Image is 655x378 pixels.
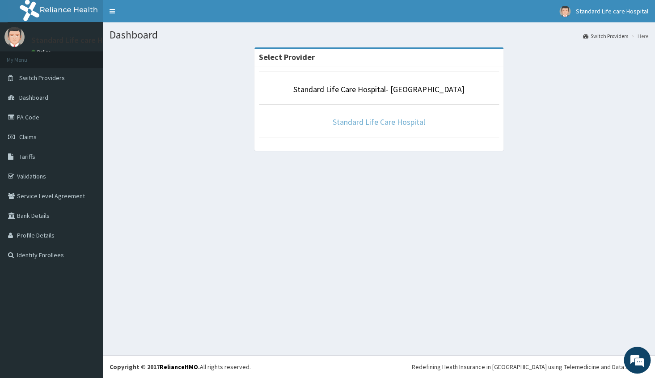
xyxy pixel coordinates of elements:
[160,363,198,371] a: RelianceHMO
[19,93,48,102] span: Dashboard
[19,74,65,82] span: Switch Providers
[576,7,648,15] span: Standard Life care Hospital
[31,49,53,55] a: Online
[559,6,570,17] img: User Image
[259,52,315,62] strong: Select Provider
[333,117,425,127] a: Standard Life Care Hospital
[19,133,37,141] span: Claims
[293,84,465,94] a: Standard Life Care Hospital- [GEOGRAPHIC_DATA]
[629,32,648,40] li: Here
[4,27,25,47] img: User Image
[583,32,628,40] a: Switch Providers
[103,355,655,378] footer: All rights reserved.
[31,36,127,44] p: Standard Life care Hospital
[19,153,35,161] span: Tariffs
[412,362,648,371] div: Redefining Heath Insurance in [GEOGRAPHIC_DATA] using Telemedicine and Data Science!
[110,29,648,41] h1: Dashboard
[110,363,200,371] strong: Copyright © 2017 .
